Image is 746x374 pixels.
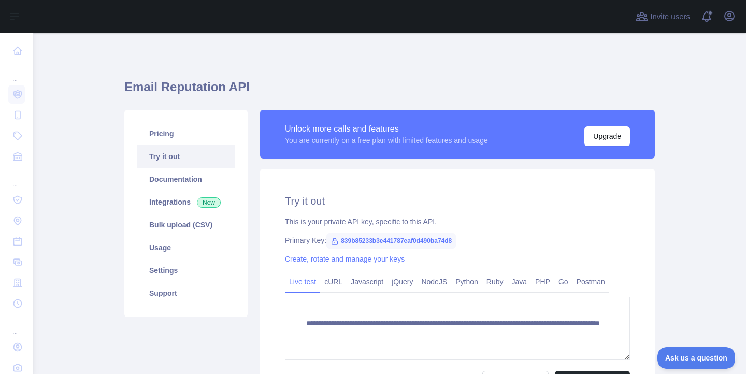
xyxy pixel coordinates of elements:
a: Python [451,274,482,290]
a: PHP [531,274,554,290]
a: Bulk upload (CSV) [137,213,235,236]
a: Create, rotate and manage your keys [285,255,405,263]
a: cURL [320,274,347,290]
a: Go [554,274,572,290]
a: Ruby [482,274,508,290]
a: Settings [137,259,235,282]
a: NodeJS [417,274,451,290]
div: You are currently on a free plan with limited features and usage [285,135,488,146]
a: Support [137,282,235,305]
h1: Email Reputation API [124,79,655,104]
h2: Try it out [285,194,630,208]
a: Pricing [137,122,235,145]
a: Documentation [137,168,235,191]
div: Primary Key: [285,235,630,246]
div: Unlock more calls and features [285,123,488,135]
a: Usage [137,236,235,259]
a: Javascript [347,274,388,290]
div: ... [8,168,25,189]
a: Try it out [137,145,235,168]
a: jQuery [388,274,417,290]
button: Upgrade [584,126,630,146]
iframe: Toggle Customer Support [657,347,736,369]
button: Invite users [634,8,692,25]
span: Invite users [650,11,690,23]
a: Postman [572,274,609,290]
a: Java [508,274,532,290]
div: ... [8,62,25,83]
div: This is your private API key, specific to this API. [285,217,630,227]
span: 839b85233b3e441787eaf0d490ba74d8 [326,233,456,249]
a: Live test [285,274,320,290]
a: Integrations New [137,191,235,213]
div: ... [8,315,25,336]
span: New [197,197,221,208]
